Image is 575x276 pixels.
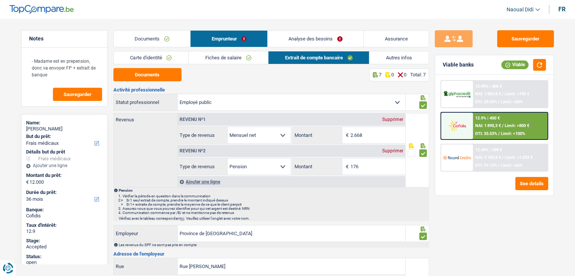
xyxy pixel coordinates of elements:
[178,127,227,143] label: Type de revenus
[26,213,103,219] div: Cofidis
[113,87,429,92] h3: Activité professionnelle
[475,84,502,89] div: 12.99% | 400 €
[114,51,189,64] a: Carte d'identité
[268,51,369,64] a: Extrait de compte bancaire
[342,158,350,175] span: €
[181,216,184,220] a: ici
[178,176,405,187] div: Ajouter une ligne
[501,99,523,104] span: Limit: <60%
[26,238,103,244] div: Stage:
[64,92,91,97] span: Sauvegarder
[380,117,405,122] div: Supprimer
[26,149,103,155] div: Détails but du prêt
[126,202,428,206] li: Si 1+ extraits de compte, prendre la moyenne de ce que le client perçoit
[293,158,342,175] label: Montant
[114,113,178,122] label: Revenus
[26,120,103,126] div: Name:
[189,51,268,64] a: Fiches de salaire
[502,155,504,160] span: /
[178,117,208,122] div: Revenu nº1
[26,228,103,234] div: 12.9
[443,150,471,164] img: Record Credits
[498,163,500,168] span: /
[26,163,103,168] div: Ajouter une ligne
[443,90,471,99] img: AlphaCredit
[26,244,103,250] div: Accepted
[502,91,504,96] span: /
[505,91,529,96] span: Limit: >750 €
[26,189,101,195] label: Durée du prêt:
[475,155,501,160] span: NAI: 2 105,8 €
[369,51,429,64] a: Autres infos
[475,91,501,96] span: NAI: 1 889,8 €
[507,6,533,13] span: Naoual Didi
[119,243,428,247] div: Les revenus du SPF ne sont pas pris en compte
[501,131,525,136] span: Limit: <100%
[122,211,428,215] li: Communication commence par /B/ et ne mentionne pas de retenue
[501,3,540,16] a: Naoual Didi
[379,72,381,78] p: 7
[505,123,529,128] span: Limit: >800 €
[113,251,429,256] h3: Adresse de l'employeur
[475,163,497,168] span: DTI: 31.12%
[404,72,406,78] p: 0
[26,126,103,132] div: [PERSON_NAME]
[114,94,178,110] label: Statut professionnel
[191,31,267,47] a: Emprunteur
[26,172,101,178] label: Montant du prêt:
[29,36,100,42] h5: Notes
[178,158,227,175] label: Type de revenus
[26,259,103,265] div: open
[443,62,474,68] div: Viable banks
[126,198,428,202] li: Si 1 seul extrait de compte, prendre le montant indiqué dessus
[26,179,29,185] span: €
[475,147,502,152] div: 12.49% | 398 €
[26,133,101,140] label: But du prêt:
[502,123,504,128] span: /
[475,131,497,136] span: DTI: 33.53%
[498,131,500,136] span: /
[178,149,208,153] div: Revenu nº2
[380,149,405,153] div: Supprimer
[501,163,523,168] span: Limit: <65%
[26,254,103,260] div: Status:
[122,194,428,198] li: Vérifier la période en question dans la communication
[122,206,428,211] li: Assurez-vous que vous pouvez identifier pour qui cet argent est destiné: NRN
[268,31,364,47] a: Analyse des besoins
[475,116,500,121] div: 12.9% | 400 €
[364,31,429,47] a: Assurance
[498,99,500,104] span: /
[497,30,554,47] button: Sauvegarder
[391,72,394,78] p: 0
[114,258,178,274] label: Rue
[113,68,181,81] button: Documents
[119,216,428,220] p: Vérifiez avec le tableau correspondant . Veuillez utiliser l'onglet avec votre nom.
[501,60,529,69] div: Viable
[53,88,102,101] button: Sauvegarder
[475,99,497,104] span: DTI: 33.55%
[114,225,178,242] label: Employeur
[342,127,350,143] span: €
[9,5,74,14] img: TopCompare Logo
[293,127,342,143] label: Montant
[410,72,426,78] div: Total: 7
[558,6,566,13] div: fr
[505,155,533,160] span: Limit: >1.033 €
[114,31,191,47] a: Documents
[119,188,428,192] p: Pension
[26,222,103,228] div: Taux d'intérêt:
[515,177,548,190] button: See details
[443,119,471,133] img: Cofidis
[26,207,103,213] div: Banque:
[475,123,501,128] span: NAI: 1 890,3 €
